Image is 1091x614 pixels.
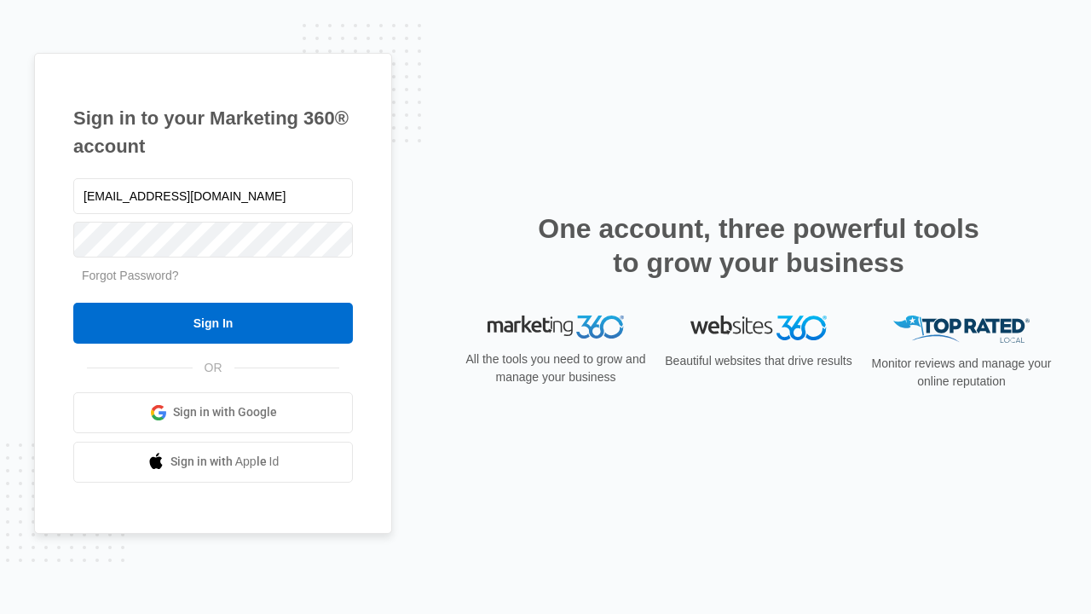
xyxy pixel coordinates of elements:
[488,316,624,339] img: Marketing 360
[73,178,353,214] input: Email
[173,403,277,421] span: Sign in with Google
[82,269,179,282] a: Forgot Password?
[460,350,651,386] p: All the tools you need to grow and manage your business
[893,316,1030,344] img: Top Rated Local
[73,104,353,160] h1: Sign in to your Marketing 360® account
[73,303,353,344] input: Sign In
[866,355,1057,391] p: Monitor reviews and manage your online reputation
[663,352,854,370] p: Beautiful websites that drive results
[193,359,234,377] span: OR
[690,316,827,340] img: Websites 360
[533,211,984,280] h2: One account, three powerful tools to grow your business
[73,392,353,433] a: Sign in with Google
[170,453,280,471] span: Sign in with Apple Id
[73,442,353,483] a: Sign in with Apple Id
